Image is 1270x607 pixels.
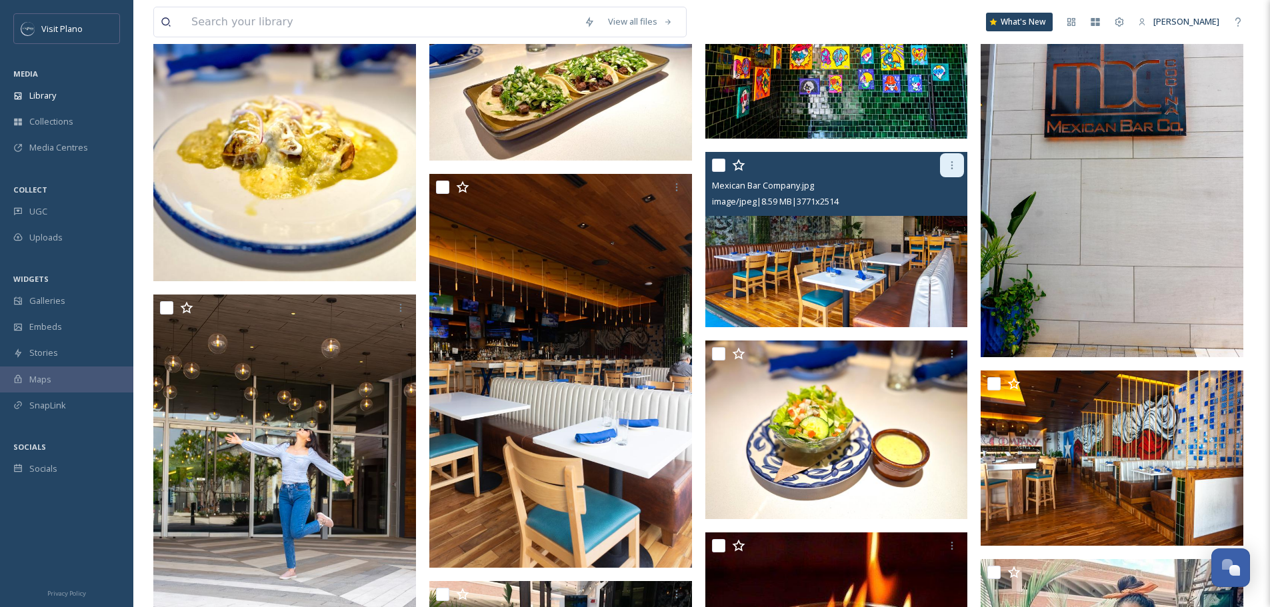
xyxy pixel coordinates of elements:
[986,13,1053,31] a: What's New
[429,174,692,568] img: Mexican Bar Company.jpg
[47,584,86,600] a: Privacy Policy
[29,231,63,244] span: Uploads
[13,185,47,195] span: COLLECT
[29,399,66,412] span: SnapLink
[705,152,968,327] img: Mexican Bar Company.jpg
[981,370,1243,546] img: Mexican Bar Company.jpg
[47,589,86,598] span: Privacy Policy
[29,320,62,333] span: Embeds
[1153,15,1219,27] span: [PERSON_NAME]
[29,346,58,359] span: Stories
[29,205,47,218] span: UGC
[712,195,839,207] span: image/jpeg | 8.59 MB | 3771 x 2514
[29,115,73,128] span: Collections
[29,141,88,154] span: Media Centres
[705,340,968,519] img: Mexican Bar Company.jpg
[29,373,51,386] span: Maps
[13,274,49,284] span: WIDGETS
[41,23,83,35] span: Visit Plano
[29,295,65,307] span: Galleries
[13,442,46,452] span: SOCIALS
[601,9,679,35] a: View all files
[29,89,56,102] span: Library
[21,22,35,35] img: images.jpeg
[712,179,814,191] span: Mexican Bar Company.jpg
[185,7,577,37] input: Search your library
[13,69,38,79] span: MEDIA
[1211,548,1250,587] button: Open Chat
[1131,9,1226,35] a: [PERSON_NAME]
[29,462,57,475] span: Socials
